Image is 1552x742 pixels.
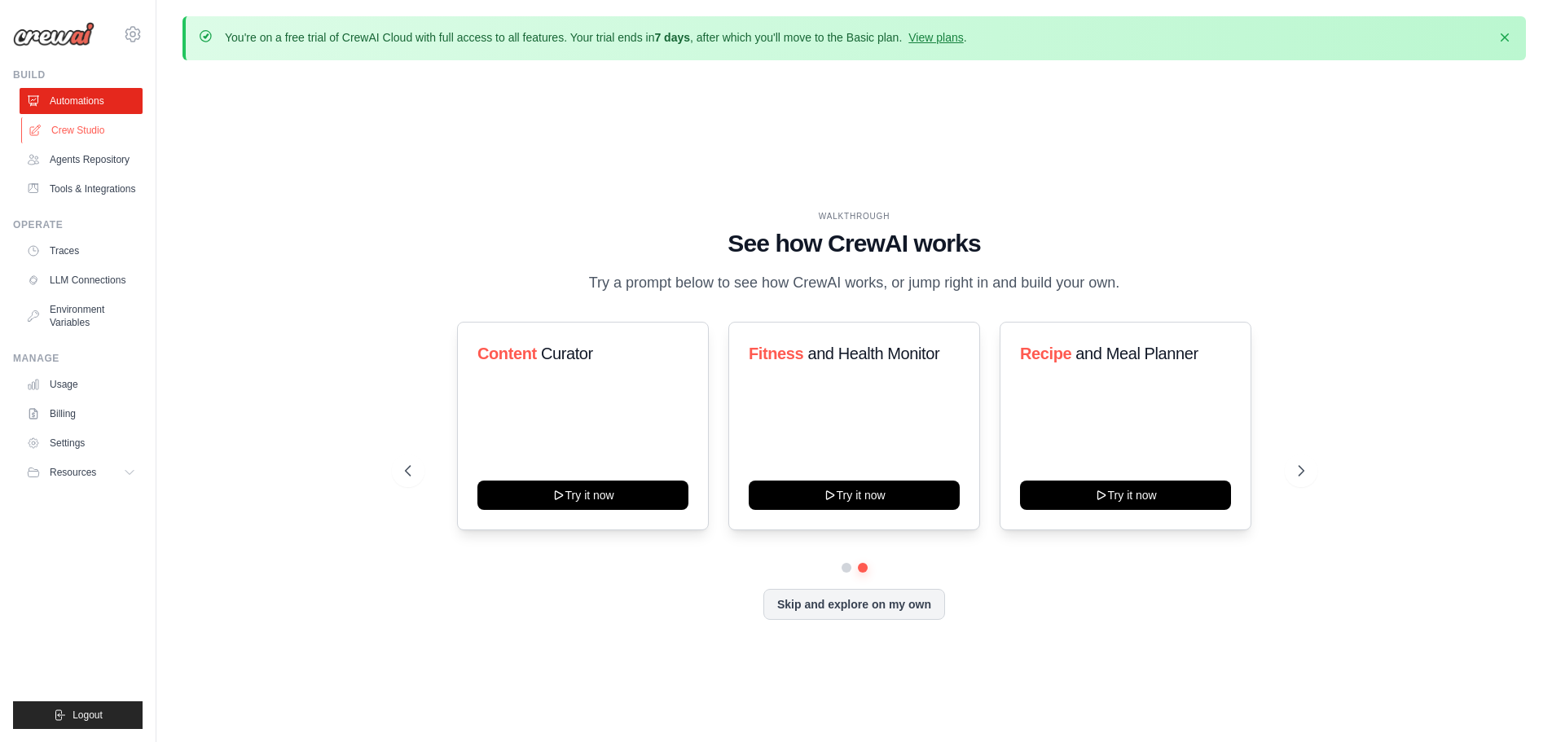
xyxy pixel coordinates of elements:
[13,218,143,231] div: Operate
[20,88,143,114] a: Automations
[1020,481,1231,510] button: Try it now
[749,345,803,362] span: Fitness
[20,401,143,427] a: Billing
[581,271,1128,295] p: Try a prompt below to see how CrewAI works, or jump right in and build your own.
[20,267,143,293] a: LLM Connections
[477,481,688,510] button: Try it now
[225,29,967,46] p: You're on a free trial of CrewAI Cloud with full access to all features. Your trial ends in , aft...
[1471,664,1552,742] div: 聊天小组件
[763,589,945,620] button: Skip and explore on my own
[13,68,143,81] div: Build
[654,31,690,44] strong: 7 days
[13,22,95,46] img: Logo
[20,459,143,485] button: Resources
[20,176,143,202] a: Tools & Integrations
[21,117,144,143] a: Crew Studio
[20,430,143,456] a: Settings
[1076,345,1198,362] span: and Meal Planner
[749,481,960,510] button: Try it now
[20,296,143,336] a: Environment Variables
[13,701,143,729] button: Logout
[13,352,143,365] div: Manage
[405,210,1304,222] div: WALKTHROUGH
[20,371,143,397] a: Usage
[73,709,103,722] span: Logout
[50,466,96,479] span: Resources
[807,345,939,362] span: and Health Monitor
[540,345,592,362] span: Curator
[405,229,1304,258] h1: See how CrewAI works
[477,345,537,362] span: Content
[20,147,143,173] a: Agents Repository
[908,31,963,44] a: View plans
[1020,345,1071,362] span: Recipe
[1471,664,1552,742] iframe: Chat Widget
[20,238,143,264] a: Traces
